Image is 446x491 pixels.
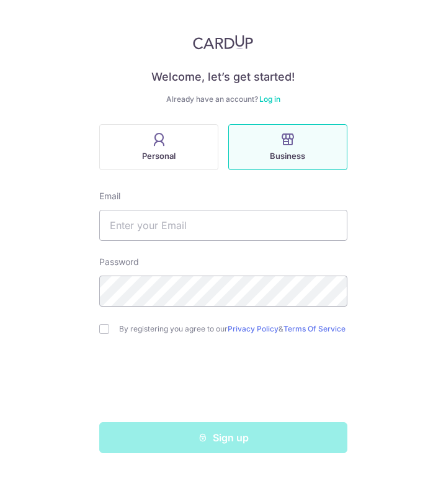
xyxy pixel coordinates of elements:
a: Privacy Policy [228,324,279,333]
a: Business [223,124,352,170]
div: Already have an account? [99,94,347,104]
input: Enter your Email [99,210,347,241]
label: Email [99,190,120,202]
h4: Welcome, let’s get started! [99,70,347,84]
span: Personal [142,150,176,162]
a: Log in [259,94,280,104]
label: Password [99,256,139,268]
a: Personal [94,124,223,170]
iframe: reCAPTCHA [129,359,318,407]
label: By registering you agree to our & [119,324,347,334]
span: Business [270,150,305,162]
a: Terms Of Service [283,324,346,333]
img: CardUp Logo [193,35,254,50]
